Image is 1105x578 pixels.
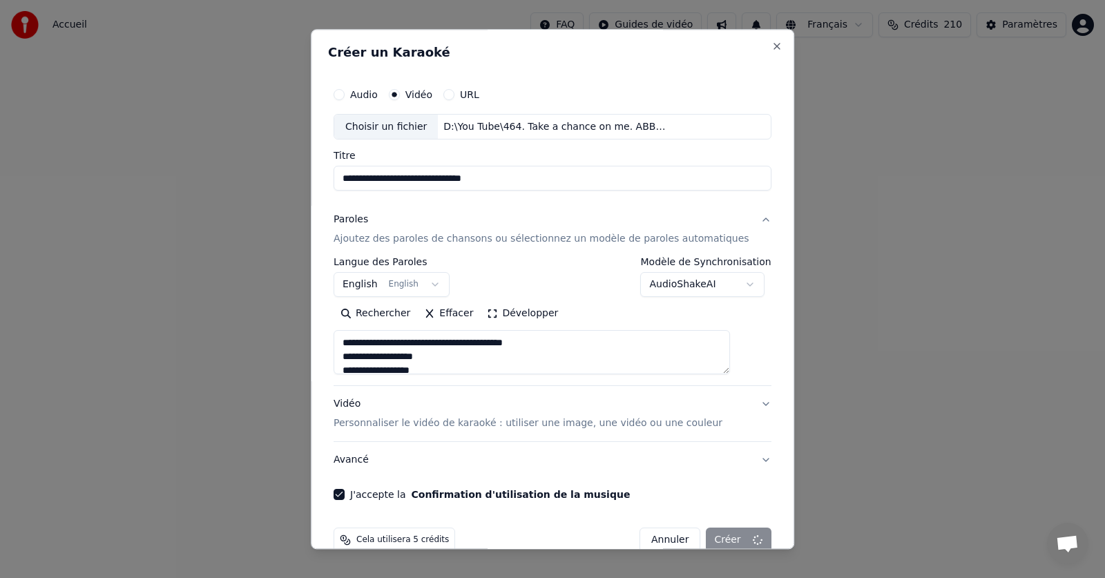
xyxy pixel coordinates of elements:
p: Personnaliser le vidéo de karaoké : utiliser une image, une vidéo ou une couleur [334,417,722,431]
button: Avancé [334,443,771,479]
div: ParolesAjoutez des paroles de chansons ou sélectionnez un modèle de paroles automatiques [334,258,771,386]
button: J'accepte la [412,490,631,500]
div: D:\You Tube\464. Take a chance on me. ABBA. AGNETHA\ABBA. Take a chance on me. Agnetha.mp4 [439,120,673,134]
button: Effacer [417,303,480,325]
label: URL [460,90,479,99]
h2: Créer un Karaoké [328,46,777,59]
button: Annuler [640,528,700,553]
label: Modèle de Synchronisation [641,258,771,267]
p: Ajoutez des paroles de chansons ou sélectionnez un modèle de paroles automatiques [334,233,749,247]
div: Paroles [334,213,368,227]
label: Langue des Paroles [334,258,450,267]
label: Titre [334,151,771,161]
button: Développer [481,303,566,325]
label: Vidéo [405,90,432,99]
div: Vidéo [334,398,722,431]
span: Cela utilisera 5 crédits [356,535,449,546]
button: Rechercher [334,303,417,325]
button: VidéoPersonnaliser le vidéo de karaoké : utiliser une image, une vidéo ou une couleur [334,387,771,442]
label: Audio [350,90,378,99]
label: J'accepte la [350,490,630,500]
div: Choisir un fichier [334,115,438,139]
button: ParolesAjoutez des paroles de chansons ou sélectionnez un modèle de paroles automatiques [334,202,771,258]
